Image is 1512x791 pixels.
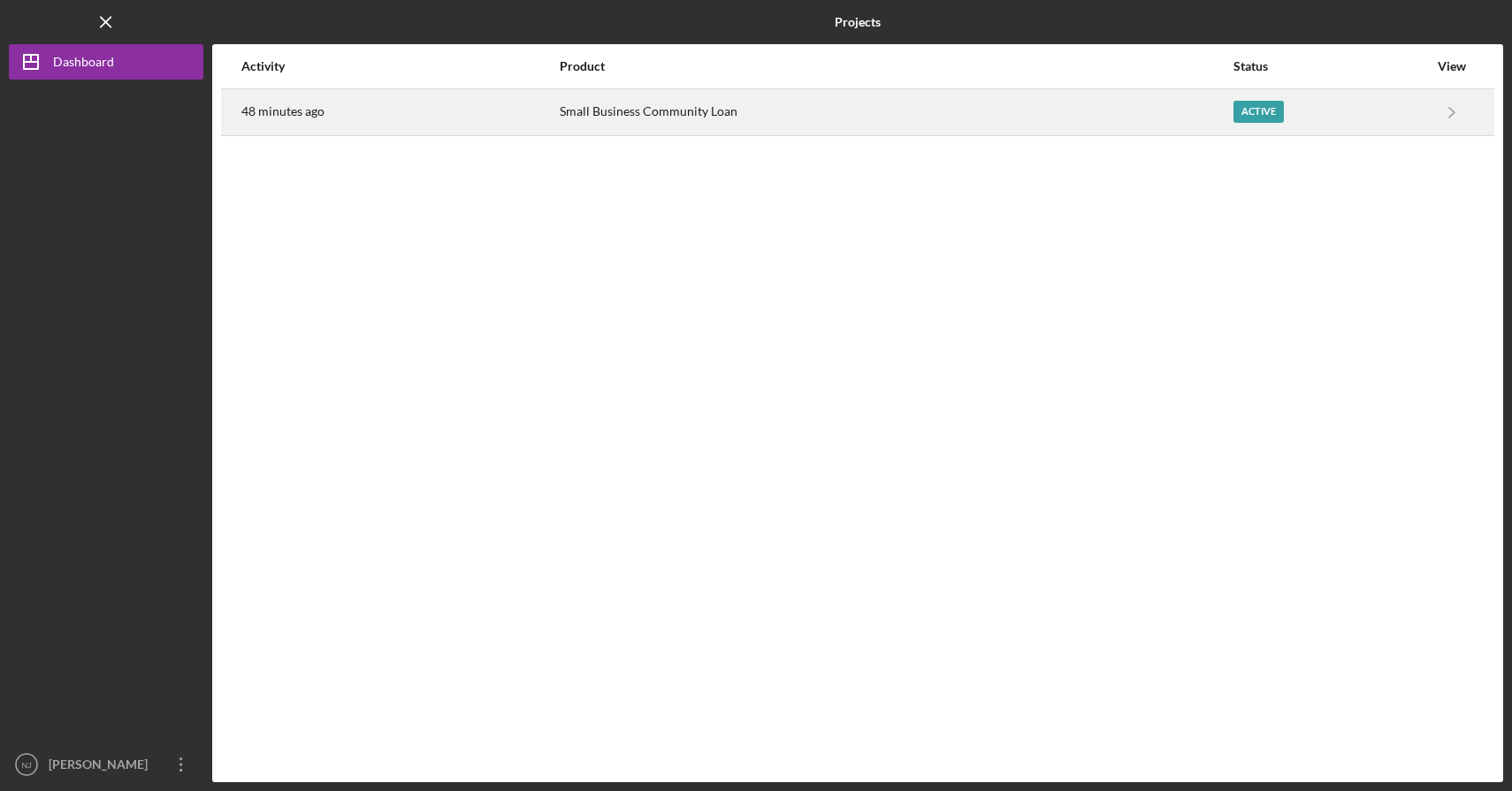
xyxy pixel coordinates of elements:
b: Projects [835,15,881,29]
div: Small Business Community Loan [560,90,1232,134]
button: NJ[PERSON_NAME] [9,747,203,782]
div: Product [560,59,1232,73]
div: Active [1233,101,1284,123]
button: Dashboard [9,44,203,80]
div: View [1430,59,1474,73]
div: Status [1233,59,1428,73]
text: NJ [21,760,32,770]
div: Activity [241,59,558,73]
div: [PERSON_NAME] [44,747,159,787]
div: Dashboard [53,44,114,84]
time: 2025-10-14 17:58 [241,104,325,118]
